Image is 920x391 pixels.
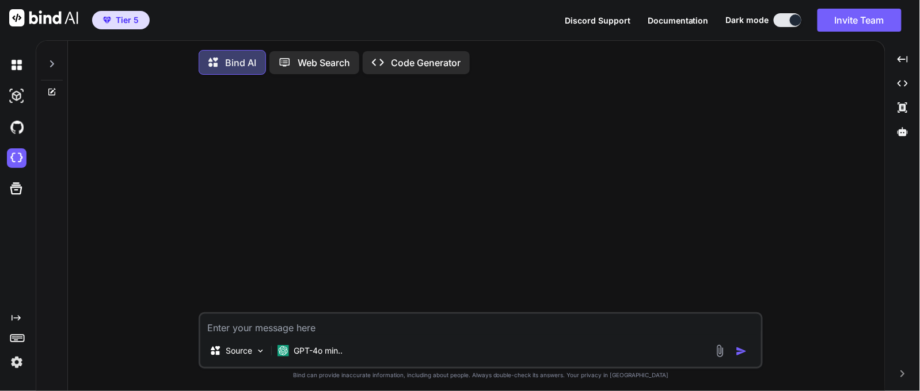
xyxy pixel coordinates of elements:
[225,56,256,70] p: Bind AI
[713,344,727,358] img: attachment
[648,16,709,25] span: Documentation
[116,14,139,26] span: Tier 5
[648,14,709,26] button: Documentation
[103,17,111,24] img: premium
[226,345,252,356] p: Source
[7,148,26,168] img: cloudideIcon
[565,16,630,25] span: Discord Support
[726,14,769,26] span: Dark mode
[92,11,150,29] button: premiumTier 5
[7,352,26,372] img: settings
[9,9,78,26] img: Bind AI
[298,56,350,70] p: Web Search
[7,86,26,106] img: darkAi-studio
[7,55,26,75] img: darkChat
[256,346,265,356] img: Pick Models
[277,345,289,356] img: GPT-4o mini
[294,345,343,356] p: GPT-4o min..
[7,117,26,137] img: githubDark
[736,346,747,357] img: icon
[565,14,630,26] button: Discord Support
[199,371,763,379] p: Bind can provide inaccurate information, including about people. Always double-check its answers....
[391,56,461,70] p: Code Generator
[818,9,902,32] button: Invite Team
